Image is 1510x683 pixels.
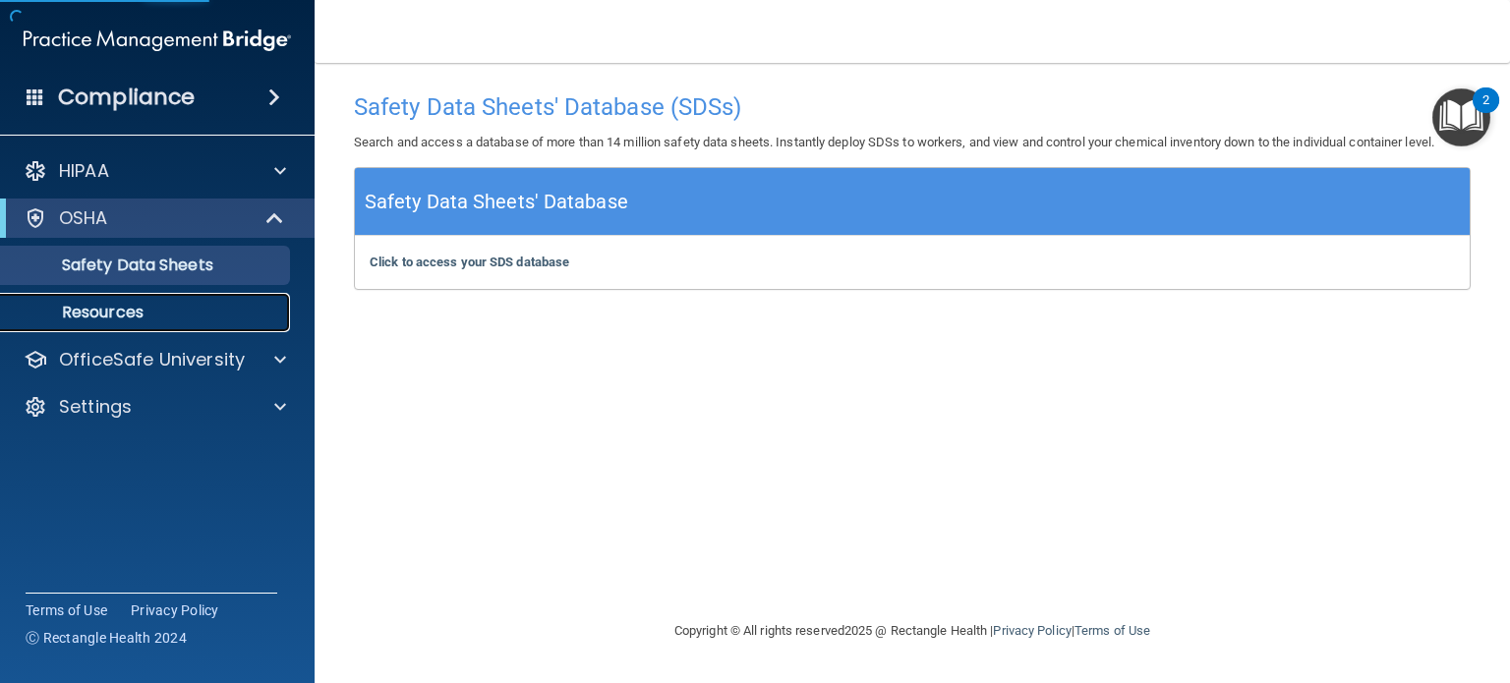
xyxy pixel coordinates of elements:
h4: Compliance [58,84,195,111]
a: HIPAA [24,159,286,183]
h4: Safety Data Sheets' Database (SDSs) [354,94,1471,120]
h5: Safety Data Sheets' Database [365,185,628,219]
a: Terms of Use [1074,623,1150,638]
p: Settings [59,395,132,419]
a: Privacy Policy [993,623,1071,638]
p: Safety Data Sheets [13,256,281,275]
a: OSHA [24,206,285,230]
button: Open Resource Center, 2 new notifications [1432,88,1490,146]
p: Search and access a database of more than 14 million safety data sheets. Instantly deploy SDSs to... [354,131,1471,154]
a: Privacy Policy [131,600,219,620]
div: Copyright © All rights reserved 2025 @ Rectangle Health | | [553,599,1271,662]
a: Click to access your SDS database [370,255,569,269]
span: Ⓒ Rectangle Health 2024 [26,628,187,648]
p: HIPAA [59,159,109,183]
p: OSHA [59,206,108,230]
a: OfficeSafe University [24,348,286,371]
p: Resources [13,303,281,322]
a: Terms of Use [26,600,107,620]
iframe: Drift Widget Chat Controller [1171,544,1486,622]
img: PMB logo [24,21,291,60]
a: Settings [24,395,286,419]
div: 2 [1482,100,1489,126]
p: OfficeSafe University [59,348,245,371]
